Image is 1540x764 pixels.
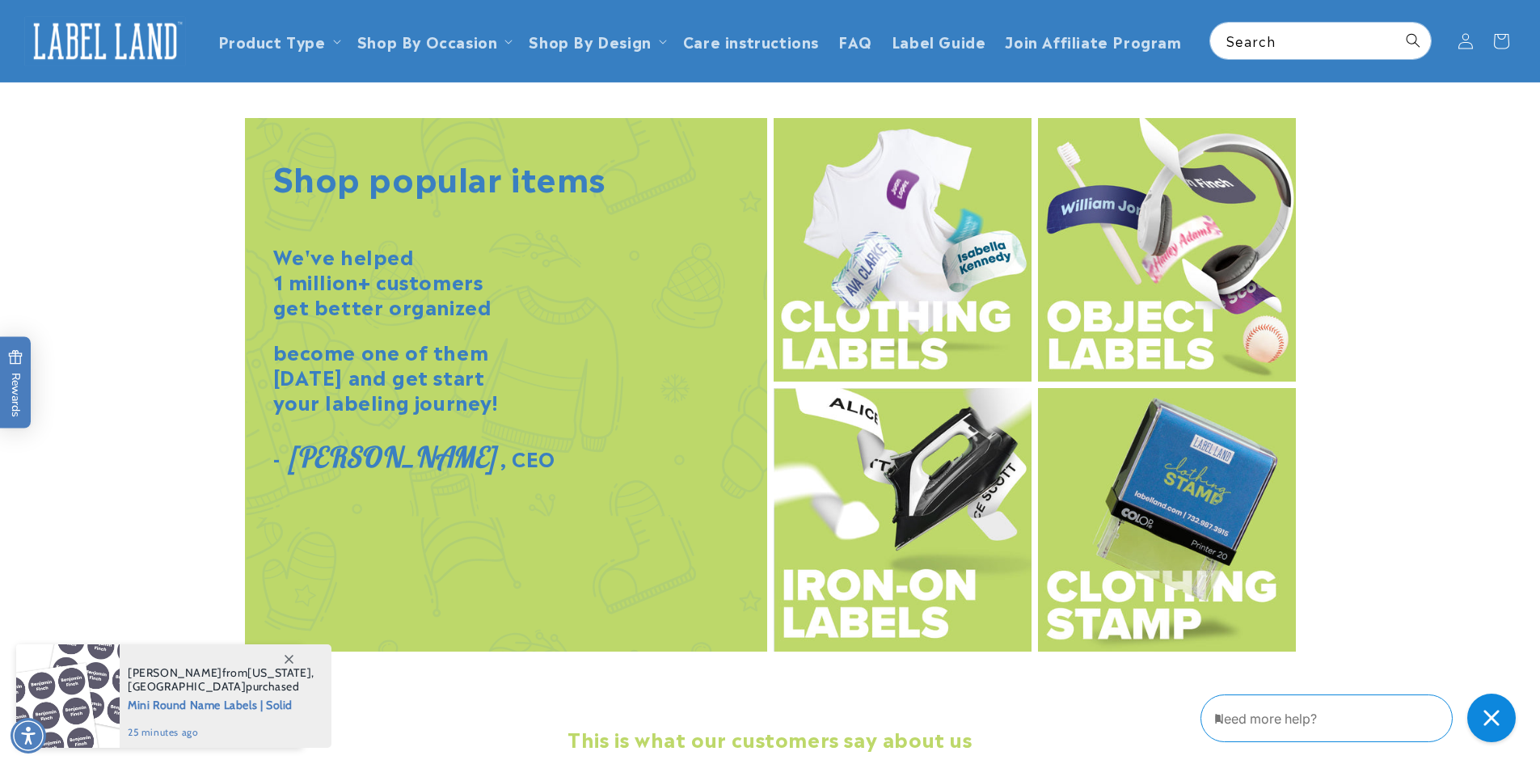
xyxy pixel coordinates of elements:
a: Shop By Design [529,30,651,52]
summary: Shop By Design [519,22,673,60]
span: FAQ [838,32,872,50]
span: Join Affiliate Program [1005,32,1181,50]
img: Clothing stamp options [1038,388,1296,652]
iframe: Gorgias Floating Chat [1200,688,1524,748]
span: [GEOGRAPHIC_DATA] [128,679,246,694]
span: Mini Round Name Labels | Solid [128,694,314,714]
span: Shop By Occasion [357,32,498,50]
h2: Shop popular items [273,155,605,197]
strong: This is what our customers say about us [567,724,972,753]
button: Search [1395,23,1431,58]
span: 25 minutes ago [128,725,314,740]
span: from , purchased [128,666,314,694]
img: Iron on label options [774,388,1032,652]
a: Join Affiliate Program [995,22,1191,60]
span: Label Guide [892,32,986,50]
img: Label Land [24,16,186,66]
strong: We've helped 1 million+ customers get better organized [273,241,492,320]
img: Objects label options [1038,118,1296,382]
a: Label Land [19,10,192,72]
div: Accessibility Menu [11,718,46,753]
a: Label Guide [882,22,996,60]
summary: Shop By Occasion [348,22,520,60]
span: [PERSON_NAME] [128,665,222,680]
a: FAQ [829,22,882,60]
span: [US_STATE] [247,665,311,680]
span: Rewards [8,349,23,416]
a: Product Type [218,30,326,52]
img: Clothing label options [774,118,1032,382]
a: Care instructions [673,22,829,60]
span: Care instructions [683,32,819,50]
strong: [PERSON_NAME] [288,439,496,475]
summary: Product Type [209,22,348,60]
strong: , CEO [500,443,555,472]
strong: become one of them [DATE] and get start your labeling journey! - [273,336,499,473]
